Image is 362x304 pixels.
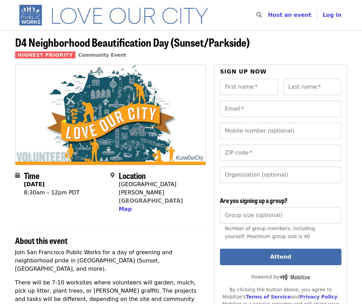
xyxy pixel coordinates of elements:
input: First name [220,79,278,95]
span: Map [119,206,132,212]
span: Time [24,169,39,181]
div: [GEOGRAPHIC_DATA][PERSON_NAME] [119,180,200,197]
a: Terms of Service [246,294,291,300]
input: Search [266,7,271,23]
span: Log in [323,12,341,18]
i: map-marker-alt icon [110,172,115,179]
span: Powered by [252,274,310,280]
a: [GEOGRAPHIC_DATA] [119,198,183,204]
a: Host an event [268,12,311,18]
i: calendar icon [15,172,20,179]
button: Attend [220,249,341,265]
input: ZIP code [220,145,341,161]
span: Sign up now [220,68,267,75]
p: Join San Francisco Public Works for a day of greening and neighborhood pride in [GEOGRAPHIC_DATA]... [15,248,206,273]
img: SF Public Works - Home [15,4,219,26]
input: Mobile number (optional) [220,123,341,139]
button: Log in [317,8,347,22]
input: Organization (optional) [220,167,341,183]
a: Community Event [78,52,126,58]
span: D4 Neighborhood Beautification Day (Sunset/Parkside) [15,34,250,50]
span: About this event [15,234,68,246]
span: Number of group members, including yourself. Maximum group size is 40 [225,226,315,239]
span: Highest Priority [15,52,76,58]
button: Map [119,205,132,213]
input: [object Object] [220,207,341,224]
a: Privacy Policy [300,294,337,300]
img: D4 Neighborhood Beautification Day (Sunset/Parkside) organized by SF Public Works [15,65,206,165]
img: Powered by Mobilize [279,274,310,280]
div: 8:30am – 12pm PDT [24,189,80,197]
input: Last name [283,79,341,95]
strong: [DATE] [24,181,45,188]
span: Are you signing up a group? [220,196,288,205]
input: Email [220,101,341,117]
i: search icon [256,12,262,18]
span: Location [119,169,146,181]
